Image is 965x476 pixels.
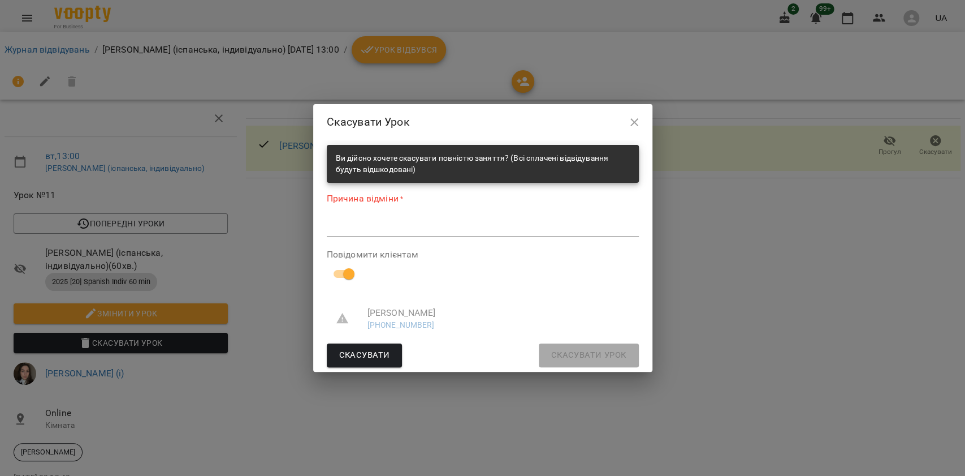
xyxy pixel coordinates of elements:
label: Повідомити клієнтам [327,250,639,259]
h2: Скасувати Урок [327,113,639,131]
a: [PHONE_NUMBER] [367,320,434,329]
div: Ви дійсно хочете скасувати повністю заняття? (Всі сплачені відвідування будуть відшкодовані) [336,148,630,179]
span: Скасувати [339,348,390,363]
span: [PERSON_NAME] [367,306,630,320]
button: Скасувати [327,344,403,367]
label: Причина відміни [327,192,639,205]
